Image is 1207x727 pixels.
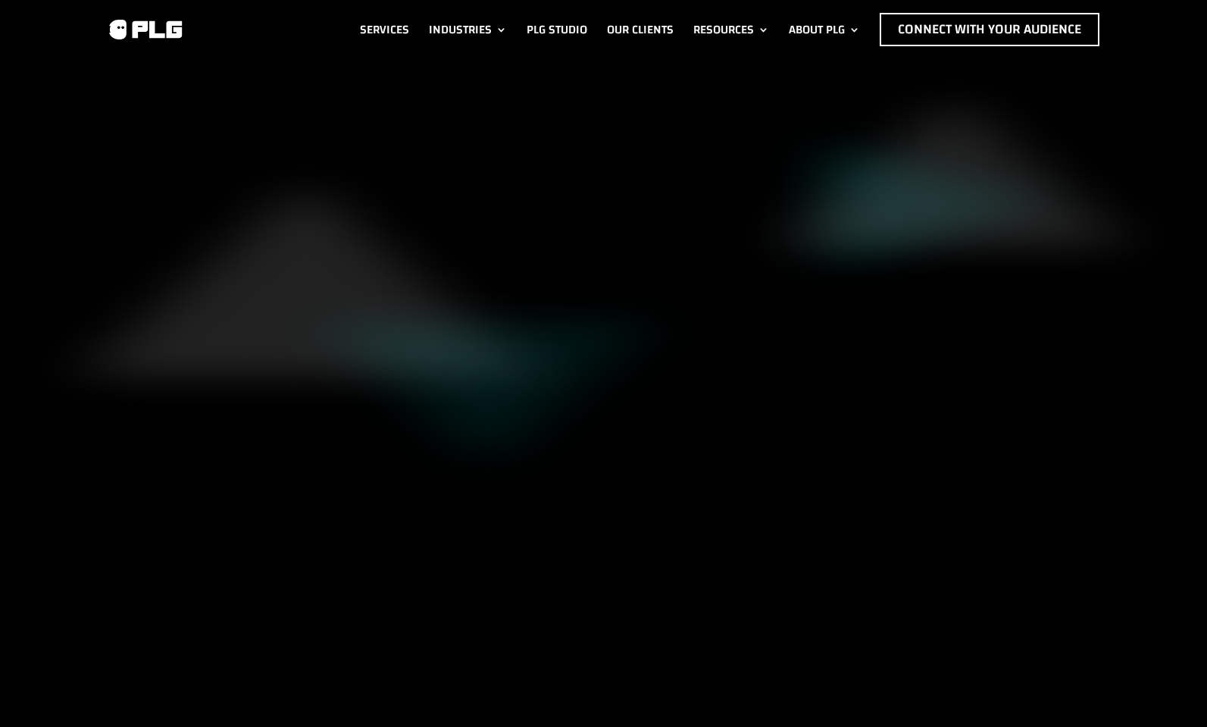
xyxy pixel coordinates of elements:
a: PLG Studio [527,13,587,46]
a: Our Clients [607,13,674,46]
a: Connect with Your Audience [880,13,1099,46]
a: Services [360,13,409,46]
a: Industries [429,13,507,46]
a: Resources [693,13,769,46]
a: About PLG [789,13,860,46]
